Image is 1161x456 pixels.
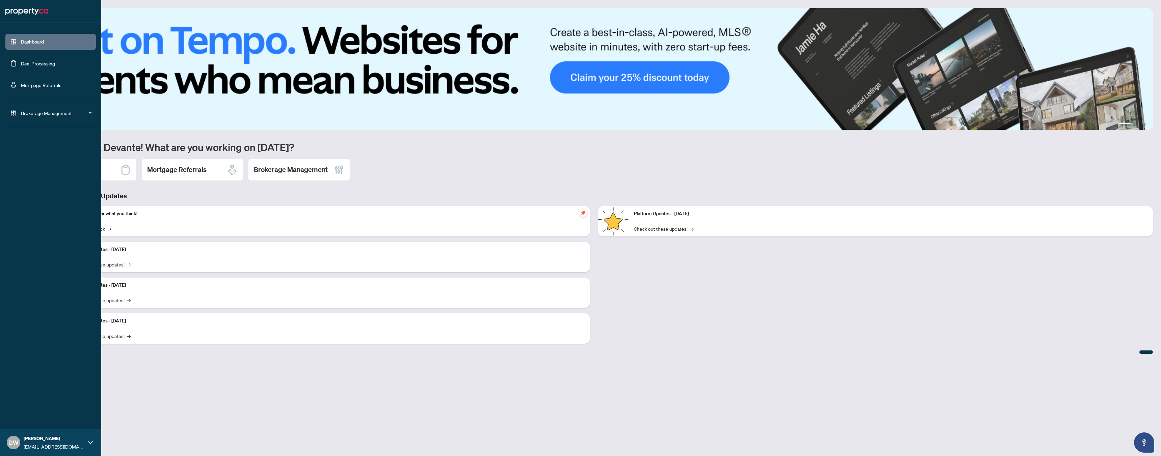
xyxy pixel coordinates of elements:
[21,39,44,45] a: Dashboard
[5,6,48,17] img: logo
[127,332,131,340] span: →
[1119,123,1130,126] button: 1
[8,438,19,447] span: DW
[71,210,585,218] p: We want to hear what you think!
[127,296,131,304] span: →
[1133,123,1135,126] button: 2
[21,109,91,117] span: Brokerage Management
[1138,123,1141,126] button: 3
[579,209,587,217] span: pushpin
[24,443,84,450] span: [EMAIL_ADDRESS][DOMAIN_NAME]
[254,165,328,174] h2: Brokerage Management
[127,261,131,268] span: →
[21,60,55,66] a: Deal Processing
[147,165,207,174] h2: Mortgage Referrals
[108,225,111,232] span: →
[35,141,1153,153] h1: Welcome back Devante! What are you working on [DATE]?
[1134,432,1154,453] button: Open asap
[24,435,84,442] span: [PERSON_NAME]
[634,210,1147,218] p: Platform Updates - [DATE]
[690,225,694,232] span: →
[71,246,585,253] p: Platform Updates - [DATE]
[598,206,628,236] img: Platform Updates - June 23, 2025
[35,8,1153,130] img: Slide 0
[21,82,61,88] a: Mortgage Referrals
[71,282,585,289] p: Platform Updates - [DATE]
[1143,123,1146,126] button: 4
[71,317,585,325] p: Platform Updates - [DATE]
[634,225,694,232] a: Check out these updates!→
[35,191,1153,201] h3: Brokerage & Industry Updates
